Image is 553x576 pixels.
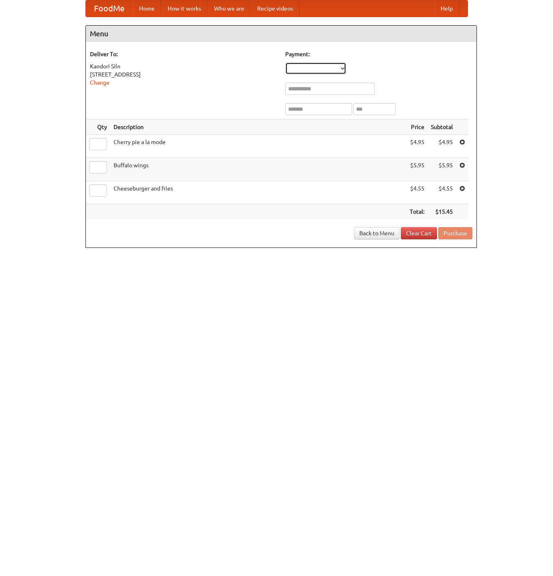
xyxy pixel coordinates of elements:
th: Price [407,120,428,135]
a: Who we are [208,0,251,17]
h5: Deliver To: [90,50,277,58]
td: $4.95 [407,135,428,158]
a: Back to Menu [354,227,400,239]
h4: Menu [86,26,476,42]
div: Kandori Siln [90,62,277,70]
th: Description [110,120,407,135]
td: $4.55 [407,181,428,204]
th: $15.45 [428,204,456,219]
div: [STREET_ADDRESS] [90,70,277,79]
th: Subtotal [428,120,456,135]
th: Qty [86,120,110,135]
td: $4.95 [428,135,456,158]
td: Cheeseburger and fries [110,181,407,204]
a: Clear Cart [401,227,437,239]
a: Home [133,0,161,17]
a: How it works [161,0,208,17]
h5: Payment: [285,50,472,58]
td: $5.95 [407,158,428,181]
a: Help [434,0,459,17]
td: Buffalo wings [110,158,407,181]
a: Recipe videos [251,0,299,17]
a: Change [90,79,109,86]
a: FoodMe [86,0,133,17]
td: $5.95 [428,158,456,181]
button: Purchase [438,227,472,239]
th: Total: [407,204,428,219]
td: $4.55 [428,181,456,204]
td: Cherry pie a la mode [110,135,407,158]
